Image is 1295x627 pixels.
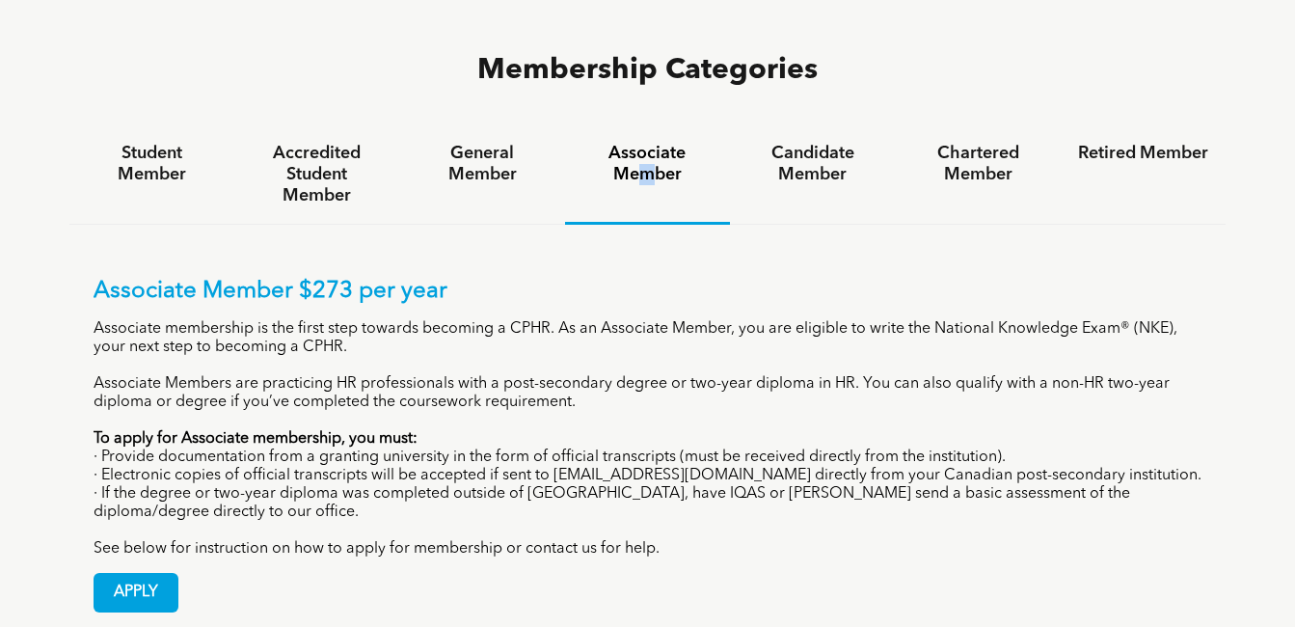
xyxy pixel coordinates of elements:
p: · If the degree or two-year diploma was completed outside of [GEOGRAPHIC_DATA], have IQAS or [PER... [94,485,1202,522]
h4: Retired Member [1078,143,1208,164]
h4: Associate Member [582,143,713,185]
span: Membership Categories [477,56,818,85]
span: APPLY [94,574,177,612]
p: Associate Member $273 per year [94,278,1202,306]
h4: Chartered Member [913,143,1043,185]
p: Associate membership is the first step towards becoming a CPHR. As an Associate Member, you are e... [94,320,1202,357]
h4: Student Member [87,143,217,185]
p: Associate Members are practicing HR professionals with a post-secondary degree or two-year diplom... [94,375,1202,412]
p: · Provide documentation from a granting university in the form of official transcripts (must be r... [94,449,1202,467]
a: APPLY [94,573,178,613]
h4: General Member [417,143,547,185]
p: See below for instruction on how to apply for membership or contact us for help. [94,540,1202,559]
strong: To apply for Associate membership, you must: [94,431,418,447]
p: · Electronic copies of official transcripts will be accepted if sent to [EMAIL_ADDRESS][DOMAIN_NA... [94,467,1202,485]
h4: Candidate Member [747,143,877,185]
h4: Accredited Student Member [252,143,382,206]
